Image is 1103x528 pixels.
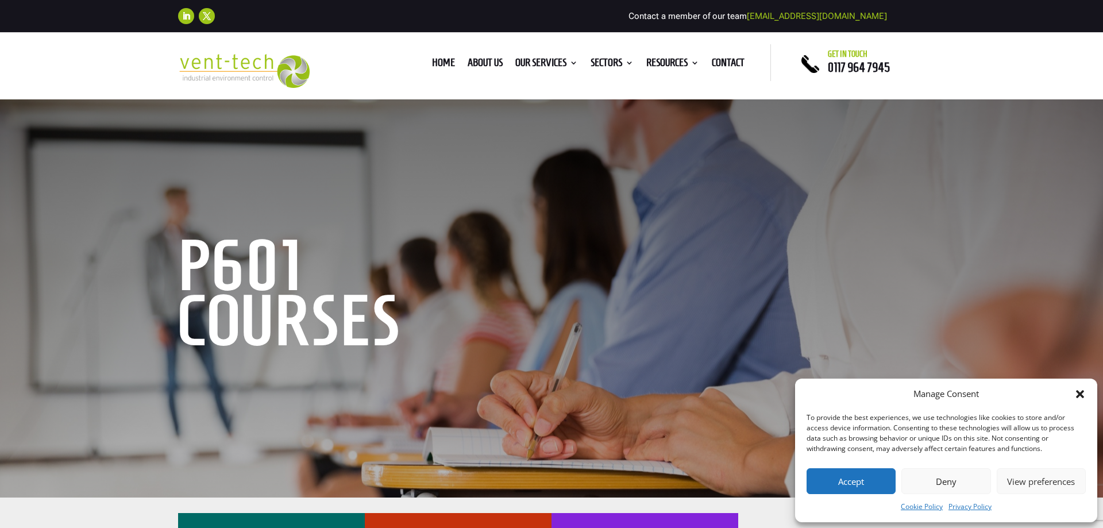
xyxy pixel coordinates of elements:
a: Privacy Policy [948,500,992,514]
a: Sectors [591,59,634,71]
img: 2023-09-27T08_35_16.549ZVENT-TECH---Clear-background [178,54,310,88]
a: Follow on LinkedIn [178,8,194,24]
a: Home [432,59,455,71]
a: Contact [712,59,745,71]
h1: P601 Courses [178,238,529,354]
a: Our Services [515,59,578,71]
span: Get in touch [828,49,867,59]
button: Deny [901,468,990,494]
div: Manage Consent [913,387,979,401]
button: View preferences [997,468,1086,494]
button: Accept [807,468,896,494]
span: Contact a member of our team [628,11,887,21]
div: Close dialog [1074,388,1086,400]
a: [EMAIL_ADDRESS][DOMAIN_NAME] [747,11,887,21]
div: To provide the best experiences, we use technologies like cookies to store and/or access device i... [807,413,1085,454]
a: 0117 964 7945 [828,60,890,74]
a: About us [468,59,503,71]
a: Resources [646,59,699,71]
a: Follow on X [199,8,215,24]
a: Cookie Policy [901,500,943,514]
